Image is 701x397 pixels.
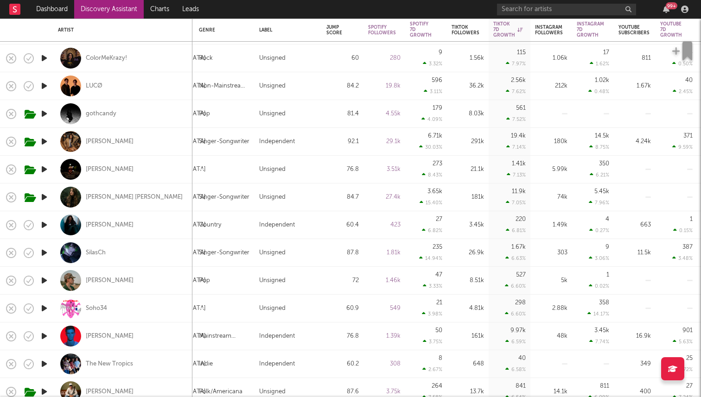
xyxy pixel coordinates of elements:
[326,247,359,258] div: 87.8
[326,275,359,286] div: 72
[326,81,359,92] div: 84.2
[326,136,359,147] div: 92.1
[505,339,526,345] div: 6.59 %
[259,27,312,33] div: Label
[422,311,442,317] div: 3.98 %
[86,110,116,118] div: gothcandy
[512,161,526,167] div: 1.41k
[368,108,401,120] div: 4.55k
[86,388,134,396] div: [PERSON_NAME]
[368,275,401,286] div: 1.46k
[259,192,286,203] div: Unsigned
[86,304,107,313] div: Soho34
[599,161,609,167] div: 350
[507,172,526,178] div: 7.13 %
[516,383,526,389] div: 841
[427,189,442,195] div: 3.65k
[603,50,609,56] div: 17
[685,77,693,83] div: 40
[672,255,693,261] div: 3.48 %
[422,366,442,372] div: 2.67 %
[589,255,609,261] div: 3.06 %
[512,189,526,195] div: 11.9k
[199,359,213,370] div: Indie
[86,82,102,90] a: LUCØ
[535,81,567,92] div: 212k
[259,247,286,258] div: Unsigned
[686,383,693,389] div: 27
[682,244,693,250] div: 387
[518,355,526,361] div: 40
[86,332,134,340] a: [PERSON_NAME]
[506,200,526,206] div: 7.05 %
[199,331,250,342] div: Mainstream Electronic
[86,138,134,146] div: [PERSON_NAME]
[590,61,609,67] div: 1.62 %
[259,136,295,147] div: Independent
[516,216,526,222] div: 220
[589,200,609,206] div: 7.96 %
[511,77,526,83] div: 2.56k
[326,303,359,314] div: 60.9
[497,4,636,15] input: Search for artists
[368,164,401,175] div: 3.51k
[587,311,609,317] div: 14.17 %
[673,88,693,95] div: 2.45 %
[326,331,359,342] div: 76.8
[589,227,609,233] div: 0.27 %
[368,359,401,370] div: 308
[259,164,286,175] div: Unsigned
[594,189,609,195] div: 5.45k
[516,272,526,278] div: 527
[506,227,526,233] div: 6.81 %
[259,275,286,286] div: Unsigned
[326,164,359,175] div: 76.8
[326,53,359,64] div: 60
[511,133,526,139] div: 19.4k
[86,249,106,257] div: SilasCh
[618,331,651,342] div: 16.9k
[673,227,693,233] div: 0.15 %
[673,339,693,345] div: 5.63 %
[86,165,134,174] a: [PERSON_NAME]
[368,220,401,231] div: 423
[535,25,563,36] div: Instagram Followers
[419,255,442,261] div: 14.94 %
[86,221,134,229] a: [PERSON_NAME]
[199,27,245,33] div: Genre
[590,172,609,178] div: 6.21 %
[423,61,442,67] div: 3.32 %
[535,136,567,147] div: 180k
[433,161,442,167] div: 273
[86,193,183,202] a: [PERSON_NAME] [PERSON_NAME]
[452,247,484,258] div: 26.9k
[618,247,651,258] div: 11.5k
[424,88,442,95] div: 3.11 %
[86,360,133,368] a: The New Tropics
[618,81,651,92] div: 1.67k
[505,366,526,372] div: 6.58 %
[506,144,526,150] div: 7.14 %
[432,77,442,83] div: 596
[410,21,432,38] div: Spotify 7D Growth
[682,328,693,334] div: 901
[618,220,651,231] div: 663
[535,275,567,286] div: 5k
[423,283,442,289] div: 3.33 %
[199,220,221,231] div: Country
[199,81,250,92] div: Non-Mainstream Electronic
[618,25,650,36] div: YouTube Subscribers
[535,220,567,231] div: 1.49k
[663,6,669,13] button: 99+
[589,283,609,289] div: 0.02 %
[588,88,609,95] div: 0.48 %
[436,300,442,306] div: 21
[452,331,484,342] div: 161k
[439,355,442,361] div: 8
[577,21,604,38] div: Instagram 7D Growth
[326,220,359,231] div: 60.4
[535,331,567,342] div: 48k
